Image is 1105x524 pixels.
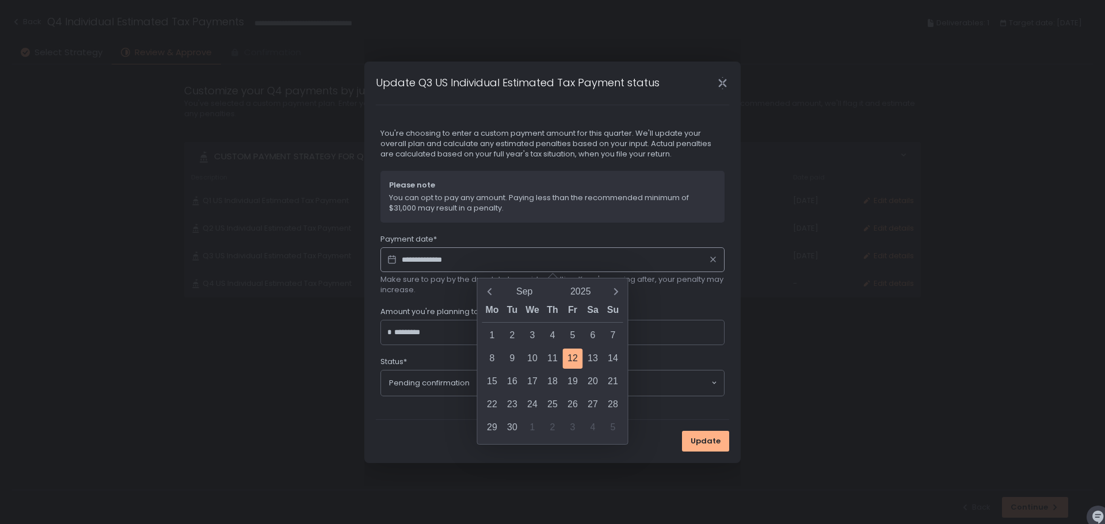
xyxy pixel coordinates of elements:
[603,395,623,415] div: 28
[543,418,563,438] div: 2
[523,395,543,415] div: 24
[502,302,523,322] div: Tu
[583,418,603,438] div: 4
[376,75,660,90] h1: Update Q3 US Individual Estimated Tax Payment status
[482,302,623,438] div: Calendar wrapper
[704,77,741,90] div: Close
[563,302,583,322] div: Fr
[583,372,603,392] div: 20
[563,418,583,438] div: 3
[523,349,543,369] div: 10
[523,372,543,392] div: 17
[603,302,623,322] div: Su
[523,326,543,346] div: 3
[691,436,721,446] span: Update
[543,349,563,369] div: 11
[380,274,725,295] span: Make sure to pay by the due date to avoid penalties. If you're paying after, your penalty may inc...
[502,395,523,415] div: 23
[682,431,729,452] button: Update
[482,349,502,369] div: 8
[603,349,623,369] div: 14
[497,282,553,302] button: Open months overlay
[543,372,563,392] div: 18
[523,418,543,438] div: 1
[502,349,523,369] div: 9
[380,234,437,244] span: Payment date*
[563,349,583,369] div: 12
[482,326,623,438] div: Calendar days
[543,302,563,322] div: Th
[381,370,724,396] div: Search for option
[603,326,623,346] div: 7
[380,357,407,367] span: Status*
[380,307,498,317] span: Amount you're planning to pay*
[583,302,603,322] div: Sa
[543,326,563,346] div: 4
[583,349,603,369] div: 13
[482,326,502,346] div: 1
[470,377,710,389] input: Search for option
[502,372,523,392] div: 16
[563,395,583,415] div: 26
[502,326,523,346] div: 2
[482,395,502,415] div: 22
[389,193,716,213] span: You can opt to pay any amount. Paying less than the recommended minimum of $31,000 may result in ...
[583,395,603,415] div: 27
[523,302,543,322] div: We
[552,282,609,302] button: Open years overlay
[389,378,470,388] span: Pending confirmation
[482,285,497,299] button: Previous month
[603,418,623,438] div: 5
[380,128,725,159] span: You're choosing to enter a custom payment amount for this quarter. We'll update your overall plan...
[543,395,563,415] div: 25
[583,326,603,346] div: 6
[563,326,583,346] div: 5
[603,372,623,392] div: 21
[502,418,523,438] div: 30
[482,372,502,392] div: 15
[609,285,623,299] button: Next month
[389,180,716,190] span: Please note
[563,372,583,392] div: 19
[482,418,502,438] div: 29
[482,302,502,322] div: Mo
[380,247,725,273] input: Datepicker input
